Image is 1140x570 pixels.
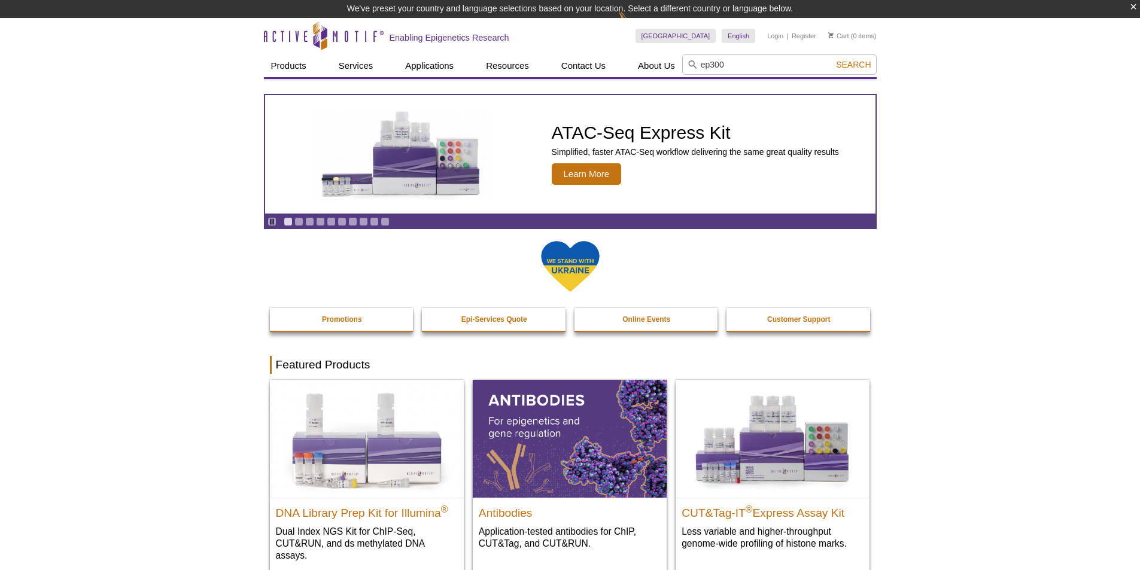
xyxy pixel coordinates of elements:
[828,32,849,40] a: Cart
[348,217,357,226] a: Go to slide 7
[746,504,753,514] sup: ®
[303,109,501,200] img: ATAC-Seq Express Kit
[473,380,667,561] a: All Antibodies Antibodies Application-tested antibodies for ChIP, CUT&Tag, and CUT&RUN.
[828,32,834,38] img: Your Cart
[787,29,789,43] li: |
[682,525,864,550] p: Less variable and higher-throughput genome-wide profiling of histone marks​.
[631,54,682,77] a: About Us
[284,217,293,226] a: Go to slide 1
[267,217,276,226] a: Toggle autoplay
[636,29,716,43] a: [GEOGRAPHIC_DATA]
[265,95,875,214] a: ATAC-Seq Express Kit ATAC-Seq Express Kit Simplified, faster ATAC-Seq workflow delivering the sam...
[552,163,622,185] span: Learn More
[461,315,527,324] strong: Epi-Services Quote
[574,308,719,331] a: Online Events
[327,217,336,226] a: Go to slide 5
[338,217,346,226] a: Go to slide 6
[682,501,864,519] h2: CUT&Tag-IT Express Assay Kit
[441,504,448,514] sup: ®
[767,315,830,324] strong: Customer Support
[381,217,390,226] a: Go to slide 10
[479,501,661,519] h2: Antibodies
[622,315,670,324] strong: Online Events
[792,32,816,40] a: Register
[552,147,839,157] p: Simplified, faster ATAC-Seq workflow delivering the same great quality results
[726,308,871,331] a: Customer Support
[618,9,650,37] img: Change Here
[370,217,379,226] a: Go to slide 9
[264,54,314,77] a: Products
[473,380,667,497] img: All Antibodies
[552,124,839,142] h2: ATAC-Seq Express Kit
[828,29,877,43] li: (0 items)
[554,54,613,77] a: Contact Us
[294,217,303,226] a: Go to slide 2
[390,32,509,43] h2: Enabling Epigenetics Research
[322,315,362,324] strong: Promotions
[316,217,325,226] a: Go to slide 4
[276,501,458,519] h2: DNA Library Prep Kit for Illumina
[270,308,415,331] a: Promotions
[767,32,783,40] a: Login
[422,308,567,331] a: Epi-Services Quote
[479,525,661,550] p: Application-tested antibodies for ChIP, CUT&Tag, and CUT&RUN.
[676,380,870,561] a: CUT&Tag-IT® Express Assay Kit CUT&Tag-IT®Express Assay Kit Less variable and higher-throughput ge...
[722,29,755,43] a: English
[359,217,368,226] a: Go to slide 8
[332,54,381,77] a: Services
[270,356,871,374] h2: Featured Products
[270,380,464,497] img: DNA Library Prep Kit for Illumina
[540,240,600,293] img: We Stand With Ukraine
[305,217,314,226] a: Go to slide 3
[832,59,874,70] button: Search
[276,525,458,562] p: Dual Index NGS Kit for ChIP-Seq, CUT&RUN, and ds methylated DNA assays.
[479,54,536,77] a: Resources
[265,95,875,214] article: ATAC-Seq Express Kit
[682,54,877,75] input: Keyword, Cat. No.
[836,60,871,69] span: Search
[676,380,870,497] img: CUT&Tag-IT® Express Assay Kit
[398,54,461,77] a: Applications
